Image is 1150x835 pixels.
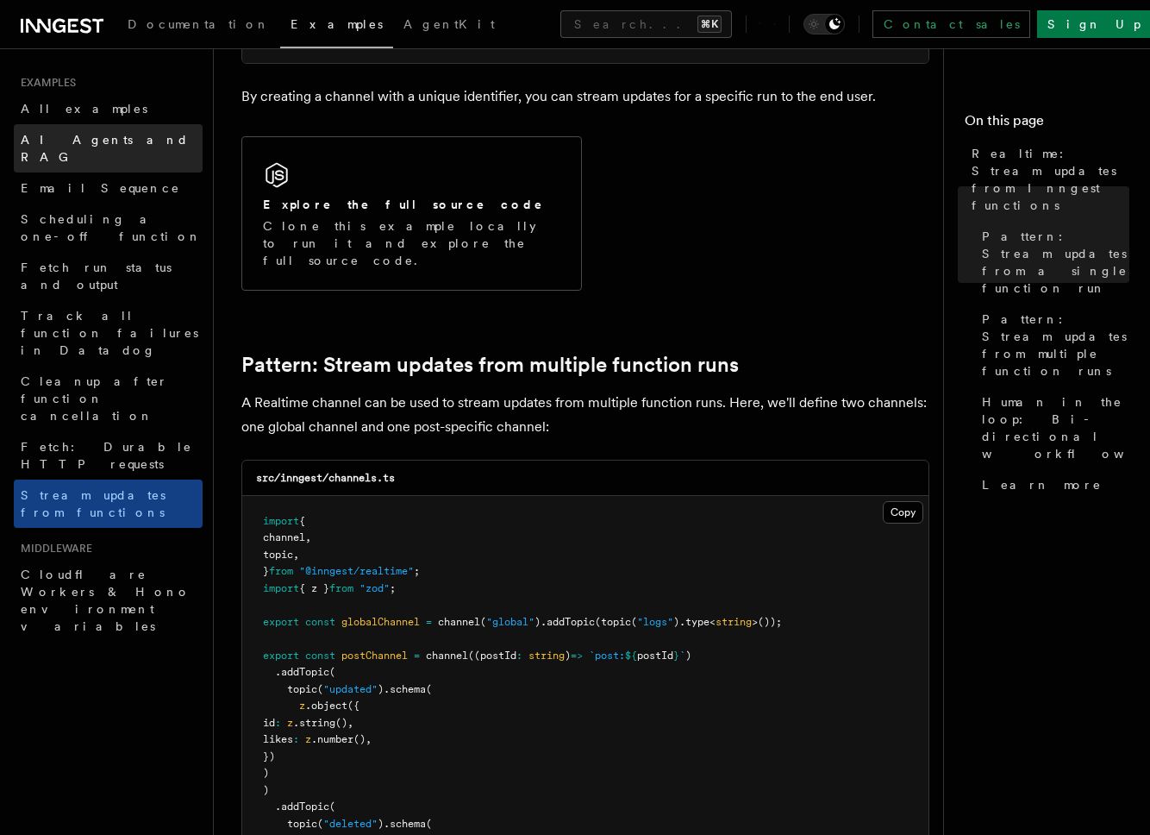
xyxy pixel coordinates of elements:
span: import [263,515,299,527]
a: Cloudflare Workers & Hono environment variables [14,559,203,642]
span: .string [293,717,335,729]
span: Documentation [128,17,270,31]
span: Examples [291,17,383,31]
span: "zod" [359,582,390,594]
span: ( [631,616,637,628]
span: : [275,717,281,729]
a: Fetch run status and output [14,252,203,300]
span: => [571,650,583,662]
span: Examples [14,76,76,90]
span: "logs" [637,616,673,628]
span: { z } [299,582,329,594]
a: AgentKit [393,5,505,47]
span: channel [263,531,305,543]
a: Stream updates from functions [14,480,203,528]
kbd: ⌘K [697,16,722,33]
span: ({ [347,700,359,712]
a: AI Agents and RAG [14,124,203,173]
span: "deleted" [323,818,378,830]
span: ) [263,767,269,779]
span: ( [317,818,323,830]
span: .schema [384,818,426,830]
span: channel [438,616,480,628]
span: .addTopic [275,800,329,813]
span: , [305,531,311,543]
p: Clone this example locally to run it and explore the full source code. [263,217,560,269]
span: topic [287,683,317,695]
span: ) [263,784,269,796]
span: () [335,717,347,729]
span: "global" [486,616,534,628]
a: Fetch: Durable HTTP requests [14,431,203,480]
span: Email Sequence [21,181,180,195]
span: .schema [384,683,426,695]
span: ` [679,650,685,662]
span: () [353,733,366,745]
a: Explore the full source codeClone this example locally to run it and explore the full source code. [241,136,582,291]
span: ) [673,616,679,628]
span: Pattern: Stream updates from multiple function runs [982,311,1129,380]
span: { [299,515,305,527]
span: "updated" [323,683,378,695]
span: Scheduling a one-off function [21,212,202,243]
span: topic [263,549,293,561]
span: ( [426,818,432,830]
span: Learn more [982,476,1102,493]
span: .addTopic [541,616,595,628]
span: Stream updates from functions [21,488,166,519]
span: , [366,733,372,745]
span: = [426,616,432,628]
a: Documentation [117,5,280,47]
a: Scheduling a one-off function [14,204,203,252]
span: const [305,650,335,662]
span: Cloudflare Workers & Hono environment variables [21,568,191,633]
span: , [293,549,299,561]
a: Pattern: Stream updates from a single function run [975,221,1129,304]
span: ( [595,616,601,628]
a: Pattern: Stream updates from multiple function runs [241,353,739,377]
span: ${ [625,650,637,662]
span: globalChannel [341,616,420,628]
span: postId [637,650,673,662]
span: Fetch: Durable HTTP requests [21,440,192,471]
span: .object [305,700,347,712]
a: Realtime: Stream updates from Inngest functions [965,138,1129,221]
span: Pattern: Stream updates from a single function run [982,228,1129,297]
span: .type [679,616,709,628]
span: ; [414,565,420,577]
span: .number [311,733,353,745]
span: All examples [21,102,147,116]
span: ( [480,616,486,628]
span: likes [263,733,293,745]
span: `post: [589,650,625,662]
span: ) [685,650,691,662]
span: export [263,616,299,628]
button: Copy [883,501,923,524]
span: ( [329,666,335,678]
a: Track all function failures in Datadog [14,300,203,366]
button: Search...⌘K [560,10,732,38]
code: src/inngest/channels.ts [256,472,395,484]
span: ) [565,650,571,662]
span: from [269,565,293,577]
span: }) [263,750,275,763]
span: AgentKit [403,17,495,31]
span: Middleware [14,542,92,556]
span: import [263,582,299,594]
button: Toggle dark mode [803,14,845,35]
span: Cleanup after function cancellation [21,374,168,423]
span: const [305,616,335,628]
span: >()); [752,616,782,628]
a: All examples [14,93,203,124]
span: } [673,650,679,662]
h4: On this page [965,110,1129,138]
p: By creating a channel with a unique identifier, you can stream updates for a specific run to the ... [241,85,929,109]
span: = [414,650,420,662]
p: A Realtime channel can be used to stream updates from multiple function runs. Here, we'll define ... [241,391,929,439]
span: ( [426,683,432,695]
a: Learn more [975,469,1129,500]
span: AI Agents and RAG [21,133,189,164]
a: Contact sales [872,10,1030,38]
span: , [347,717,353,729]
span: Realtime: Stream updates from Inngest functions [972,145,1129,214]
